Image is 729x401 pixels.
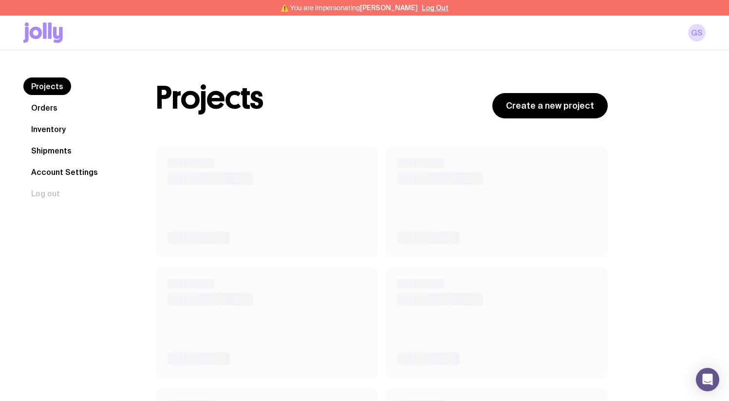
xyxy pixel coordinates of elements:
span: ⚠️ You are impersonating [280,4,418,12]
a: Account Settings [23,163,106,181]
div: Open Intercom Messenger [696,368,719,391]
a: Create a new project [492,93,608,118]
span: [PERSON_NAME] [360,4,418,12]
a: Orders [23,99,65,116]
button: Log Out [422,4,449,12]
button: Log out [23,185,68,202]
h1: Projects [156,82,263,114]
a: GS [688,24,706,41]
a: Projects [23,77,71,95]
a: Shipments [23,142,79,159]
a: Inventory [23,120,74,138]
